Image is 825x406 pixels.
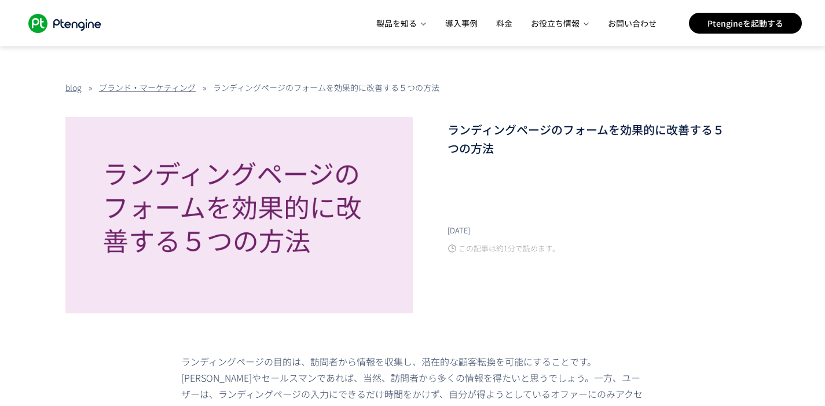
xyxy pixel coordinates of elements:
span: 料金 [496,17,512,29]
a: ブランド・マーケティング [99,82,196,93]
p: [DATE] [448,225,725,236]
a: blog [65,82,82,93]
span: お問い合わせ [608,17,657,29]
span: お役立ち情報 [531,17,581,29]
span: » [203,82,206,93]
a: Ptengineを起動する [689,13,802,34]
span: » [89,82,92,93]
span: 製品を知る [376,17,418,29]
i: ランディングページのフォームを効果的に改善する５つの方法 [213,82,439,93]
img: blog image [65,117,413,313]
span: 導入事例 [445,17,478,29]
p: この記事は約1分で読めます。 [448,242,725,254]
h1: ランディングページのフォームを効果的に改善する５つの方法 [448,120,725,158]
